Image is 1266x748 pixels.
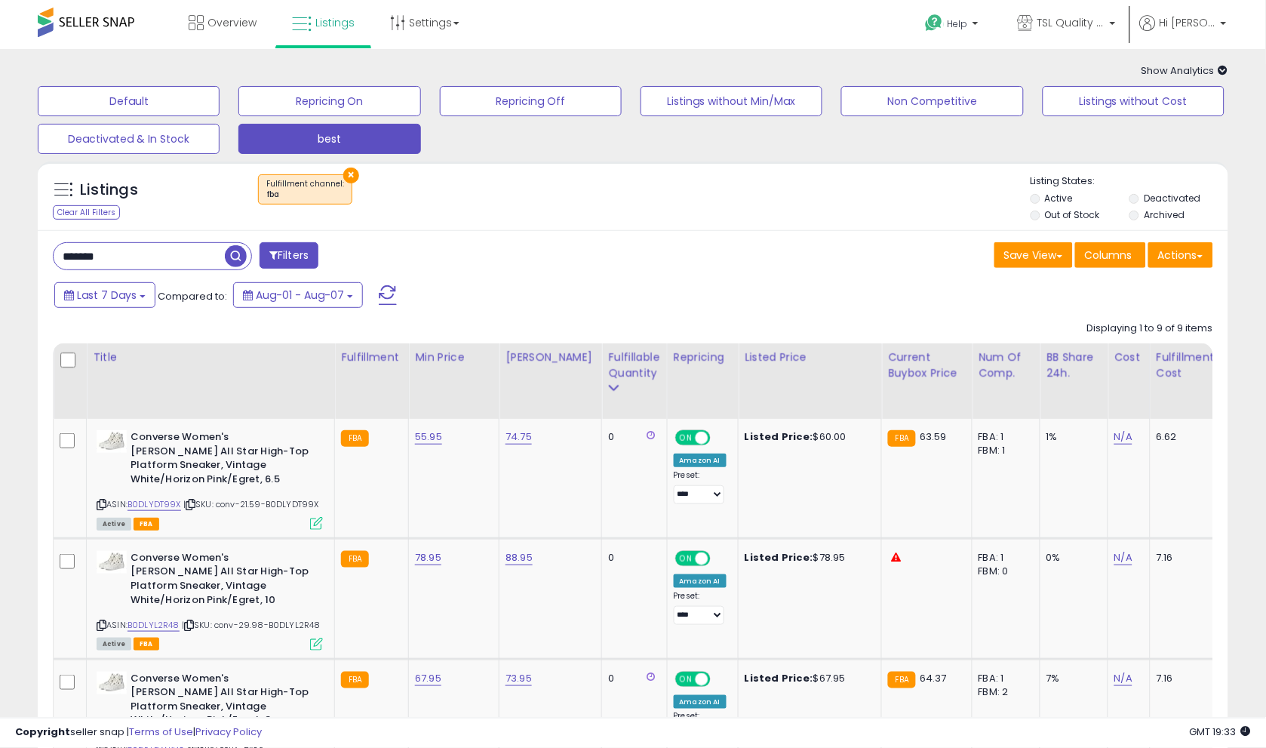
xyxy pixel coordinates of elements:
div: Fulfillment [341,349,402,365]
img: 31Fe0EIUArL._SL40_.jpg [97,672,127,694]
span: Aug-01 - Aug-07 [256,288,344,303]
div: 0 [608,430,655,444]
img: 31Fe0EIUArL._SL40_.jpg [97,430,127,453]
small: FBA [341,430,369,447]
div: FBM: 0 [979,565,1028,578]
button: Columns [1075,242,1146,268]
span: 64.37 [920,671,947,685]
span: All listings currently available for purchase on Amazon [97,638,131,651]
strong: Copyright [15,725,70,740]
button: Actions [1148,242,1213,268]
span: OFF [708,673,732,685]
div: Fulfillment Cost [1157,349,1215,381]
b: Listed Price: [745,429,813,444]
div: FBA: 1 [979,672,1028,685]
div: Preset: [674,470,727,504]
span: 2025-08-15 19:33 GMT [1190,725,1251,740]
div: 0% [1046,551,1096,565]
div: Title [93,349,328,365]
div: Repricing [674,349,732,365]
button: best [238,124,420,154]
div: Preset: [674,712,727,746]
span: FBA [134,638,159,651]
div: 0 [608,551,655,565]
a: 73.95 [505,671,532,686]
div: Current Buybox Price [888,349,966,381]
small: FBA [341,672,369,688]
a: 74.75 [505,429,532,445]
span: Overview [207,15,257,30]
button: Listings without Min/Max [641,86,822,116]
b: Listed Price: [745,671,813,685]
div: BB Share 24h. [1046,349,1102,381]
i: Get Help [925,14,944,32]
span: | SKU: conv-21.59-B0DLYDT99X [183,498,319,510]
span: OFF [708,432,732,445]
small: FBA [341,551,369,568]
span: Show Analytics [1142,63,1228,78]
button: Repricing On [238,86,420,116]
span: Last 7 Days [77,288,137,303]
b: Listed Price: [745,550,813,565]
a: Terms of Use [129,725,193,740]
a: 88.95 [505,550,533,565]
div: Listed Price [745,349,875,365]
div: Min Price [415,349,493,365]
button: Non Competitive [841,86,1023,116]
span: ON [677,673,696,685]
button: Repricing Off [440,86,622,116]
a: Help [914,2,994,49]
h5: Listings [80,180,138,201]
a: 78.95 [415,550,441,565]
div: Num of Comp. [979,349,1034,381]
span: OFF [708,552,732,565]
label: Archived [1145,208,1185,221]
div: seller snap | | [15,726,262,740]
a: 55.95 [415,429,442,445]
button: Filters [260,242,318,269]
div: Cost [1114,349,1144,365]
div: ASIN: [97,551,323,649]
div: fba [266,189,344,200]
b: Converse Women's [PERSON_NAME] All Star High-Top Platform Sneaker, Vintage White/Horizon Pink/Egr... [131,672,314,731]
span: ON [677,552,696,565]
a: N/A [1114,550,1132,565]
div: Displaying 1 to 9 of 9 items [1087,322,1213,336]
div: 0 [608,672,655,685]
span: ON [677,432,696,445]
div: FBA: 1 [979,551,1028,565]
p: Listing States: [1031,174,1228,189]
div: $67.95 [745,672,870,685]
button: Aug-01 - Aug-07 [233,282,363,308]
button: Deactivated & In Stock [38,124,220,154]
span: FBA [134,518,159,531]
div: 6.62 [1157,430,1209,444]
button: Last 7 Days [54,282,155,308]
button: Listings without Cost [1043,86,1225,116]
div: FBM: 1 [979,444,1028,457]
span: Compared to: [158,289,227,303]
div: FBA: 1 [979,430,1028,444]
button: × [343,168,359,183]
label: Out of Stock [1045,208,1100,221]
b: Converse Women's [PERSON_NAME] All Star High-Top Platform Sneaker, Vintage White/Horizon Pink/Egr... [131,551,314,611]
div: Clear All Filters [53,205,120,220]
span: | SKU: conv-29.98-B0DLYL2R48 [182,619,321,631]
div: ASIN: [97,430,323,528]
img: 31Fe0EIUArL._SL40_.jpg [97,551,127,574]
div: Amazon AI [674,454,727,467]
small: FBA [888,672,916,688]
div: Fulfillable Quantity [608,349,660,381]
a: Hi [PERSON_NAME] [1140,15,1227,49]
span: Fulfillment channel : [266,178,344,201]
div: Preset: [674,591,727,625]
a: B0DLYL2R48 [128,619,180,632]
span: TSL Quality Products [1037,15,1105,30]
span: Listings [315,15,355,30]
a: B0DLYDT99X [128,498,181,511]
div: Amazon AI [674,574,727,588]
div: 7.16 [1157,551,1209,565]
span: Columns [1085,248,1132,263]
div: 7% [1046,672,1096,685]
div: 1% [1046,430,1096,444]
